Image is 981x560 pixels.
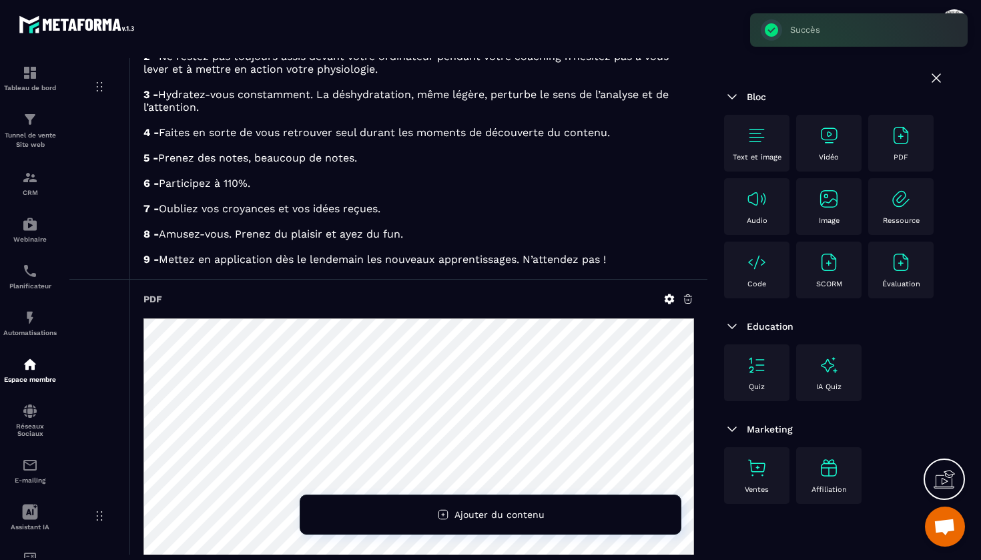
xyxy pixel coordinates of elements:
p: Assistant IA [3,523,57,531]
p: Tableau de bord [3,84,57,91]
a: formationformationTableau de bord [3,55,57,101]
p: Automatisations [3,329,57,336]
img: text-image no-wra [818,188,840,210]
a: formationformationTunnel de vente Site web [3,101,57,160]
p: Espace membre [3,376,57,383]
p: Hydratez-vous constamment. La déshydratation, même légère, perturbe le sens de l’analyse et de l’... [143,88,694,113]
p: Réseaux Sociaux [3,423,57,437]
img: text-image no-wra [890,188,912,210]
p: Ressource [883,216,920,225]
a: social-networksocial-networkRéseaux Sociaux [3,393,57,447]
p: Image [819,216,840,225]
img: text-image no-wra [746,354,767,376]
strong: 9 - [143,253,159,266]
p: Vidéo [819,153,839,162]
p: Ventes [745,485,769,494]
strong: 3 - [143,88,158,101]
p: Oubliez vos croyances et vos idées reçues. [143,202,694,215]
a: automationsautomationsEspace membre [3,346,57,393]
p: Audio [747,216,767,225]
img: text-image no-wra [746,252,767,273]
span: Education [747,321,793,332]
img: text-image [818,457,840,479]
p: Webinaire [3,236,57,243]
img: automations [22,216,38,232]
img: arrow-down [724,318,740,334]
p: Quiz [749,382,765,391]
img: text-image no-wra [818,252,840,273]
strong: 8 - [143,228,159,240]
img: scheduler [22,263,38,279]
p: IA Quiz [816,382,842,391]
p: Prenez des notes, beaucoup de notes. [143,152,694,164]
img: arrow-down [724,89,740,105]
p: E-mailing [3,477,57,484]
img: text-image [818,354,840,376]
p: Faites en sorte de vous retrouver seul durant les moments de découverte du contenu. [143,126,694,139]
img: text-image no-wra [890,252,912,273]
a: automationsautomationsWebinaire [3,206,57,253]
p: Affiliation [811,485,847,494]
p: CRM [3,189,57,196]
p: Code [747,280,766,288]
a: automationsautomationsAutomatisations [3,300,57,346]
strong: 4 - [143,126,159,139]
div: Ouvrir le chat [925,507,965,547]
p: Planificateur [3,282,57,290]
img: text-image no-wra [890,125,912,146]
span: Marketing [747,424,793,435]
img: social-network [22,403,38,419]
strong: 7 - [143,202,159,215]
p: Ne restez pas toujours assis devant votre ordinateur pendant votre coaching n’hésitez pas à vous ... [143,50,694,75]
strong: 5 - [143,152,158,164]
img: logo [19,12,139,37]
p: Mettez en application dès le lendemain les nouveaux apprentissages. N’attendez pas ! [143,253,694,266]
img: formation [22,170,38,186]
p: Évaluation [882,280,920,288]
a: schedulerschedulerPlanificateur [3,253,57,300]
a: emailemailE-mailing [3,447,57,494]
p: Tunnel de vente Site web [3,131,57,150]
img: formation [22,111,38,127]
img: arrow-down [724,421,740,437]
p: Participez à 110%. [143,177,694,190]
span: Ajouter du contenu [454,509,545,520]
img: automations [22,356,38,372]
a: formationformationCRM [3,160,57,206]
strong: 6 - [143,177,159,190]
a: Assistant IA [3,494,57,541]
img: formation [22,65,38,81]
p: Text et image [733,153,781,162]
h6: PDF [143,294,162,304]
img: text-image no-wra [818,125,840,146]
span: Bloc [747,91,766,102]
p: PDF [894,153,908,162]
img: automations [22,310,38,326]
p: Amusez-vous. Prenez du plaisir et ayez du fun. [143,228,694,240]
p: SCORM [816,280,842,288]
img: text-image no-wra [746,125,767,146]
img: text-image no-wra [746,457,767,479]
img: text-image no-wra [746,188,767,210]
img: email [22,457,38,473]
